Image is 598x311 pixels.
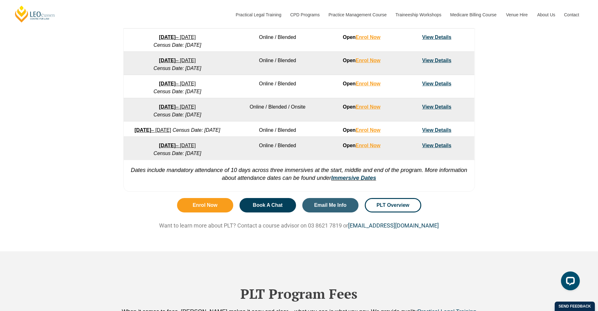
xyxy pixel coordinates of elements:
a: Enrol Now [356,143,380,148]
td: Online / Blended [231,29,324,52]
em: Census Date: [DATE] [154,112,201,117]
a: CPD Programs [285,1,324,28]
a: [DATE]– [DATE] [159,58,196,63]
a: [DATE]– [DATE] [159,104,196,110]
strong: Open [343,81,380,86]
strong: Open [343,104,380,110]
a: [DATE]– [DATE] [159,143,196,148]
a: Enrol Now [356,104,380,110]
a: View Details [422,143,451,148]
a: [PERSON_NAME] Centre for Law [14,5,56,23]
em: Census Date: [DATE] [154,66,201,71]
a: [DATE]– [DATE] [134,127,171,133]
a: Practical Legal Training [231,1,286,28]
td: Online / Blended [231,137,324,160]
em: Census Date: [DATE] [173,127,220,133]
td: Online / Blended [231,75,324,98]
a: [DATE]– [DATE] [159,35,196,40]
a: View Details [422,35,451,40]
strong: [DATE] [134,127,151,133]
h2: PLT Program Fees [120,286,478,302]
em: Dates include mandatory attendance of 10 days across three immersives at the start, middle and en... [131,167,467,181]
a: Enrol Now [356,127,380,133]
a: About Us [532,1,559,28]
a: [EMAIL_ADDRESS][DOMAIN_NAME] [348,222,439,229]
a: Enrol Now [356,81,380,86]
em: Census Date: [DATE] [154,151,201,156]
strong: Open [343,143,380,148]
a: Enrol Now [177,198,234,212]
a: View Details [422,127,451,133]
a: Contact [559,1,584,28]
a: PLT Overview [365,198,421,212]
a: Medicare Billing Course [445,1,501,28]
a: Practice Management Course [324,1,391,28]
strong: [DATE] [159,81,176,86]
a: View Details [422,58,451,63]
td: Online / Blended [231,121,324,137]
em: Census Date: [DATE] [154,89,201,94]
a: Traineeship Workshops [391,1,445,28]
strong: [DATE] [159,35,176,40]
strong: Open [343,127,380,133]
span: Book A Chat [253,203,283,208]
a: Enrol Now [356,35,380,40]
a: [DATE]– [DATE] [159,81,196,86]
a: View Details [422,104,451,110]
strong: Open [343,58,380,63]
a: Venue Hire [501,1,532,28]
em: Census Date: [DATE] [154,42,201,48]
span: PLT Overview [376,203,409,208]
span: Email Me Info [314,203,347,208]
strong: Open [343,35,380,40]
strong: [DATE] [159,58,176,63]
strong: [DATE] [159,104,176,110]
a: View Details [422,81,451,86]
a: Email Me Info [302,198,359,212]
a: Book A Chat [240,198,296,212]
iframe: LiveChat chat widget [556,269,582,295]
a: Immersive Dates [331,175,376,181]
td: Online / Blended / Onsite [231,98,324,121]
strong: [DATE] [159,143,176,148]
a: Enrol Now [356,58,380,63]
p: Want to learn more about PLT? Contact a course advisor on 03 8621 7819 or [120,222,478,229]
span: Enrol Now [193,203,218,208]
td: Online / Blended [231,52,324,75]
